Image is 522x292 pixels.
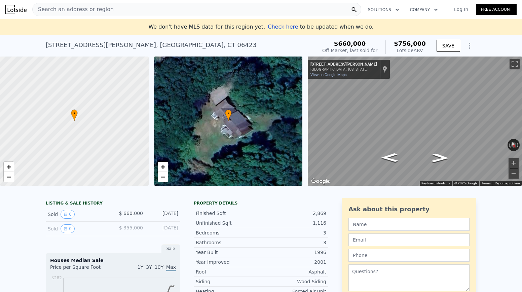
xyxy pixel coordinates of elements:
[71,109,78,121] div: •
[261,249,326,256] div: 1996
[166,264,176,271] span: Max
[261,278,326,285] div: Wood Siding
[196,239,261,246] div: Bathrooms
[148,210,178,219] div: [DATE]
[7,162,11,171] span: +
[160,173,165,181] span: −
[363,4,405,16] button: Solutions
[119,211,143,216] span: $ 660,000
[50,264,113,275] div: Price per Square Foot
[394,47,426,54] div: Lotside ARV
[261,259,326,265] div: 2001
[509,158,519,168] button: Zoom in
[148,23,373,31] div: We don't have MLS data for this region yet.
[51,276,62,280] tspan: $282
[405,4,443,16] button: Company
[510,59,520,69] button: Toggle fullscreen view
[61,224,75,233] button: View historical data
[7,173,11,181] span: −
[394,40,426,47] span: $756,000
[196,278,261,285] div: Siding
[160,162,165,171] span: +
[158,162,168,172] a: Zoom in
[495,181,520,185] a: Report a problem
[308,57,522,186] div: Street View
[148,224,178,233] div: [DATE]
[348,218,470,231] input: Name
[382,66,387,73] a: Show location on map
[476,4,517,15] a: Free Account
[348,249,470,262] input: Phone
[119,225,143,230] span: $ 355,000
[48,224,108,233] div: Sold
[50,257,176,264] div: Houses Median Sale
[322,47,377,54] div: Off Market, last sold for
[437,40,460,52] button: SAVE
[310,67,377,72] div: [GEOGRAPHIC_DATA], [US_STATE]
[225,109,232,121] div: •
[268,24,298,30] span: Check here
[310,62,377,67] div: [STREET_ADDRESS][PERSON_NAME]
[509,169,519,179] button: Zoom out
[196,210,261,217] div: Finished Sqft
[508,139,511,151] button: Rotate counterclockwise
[146,264,152,270] span: 3Y
[138,264,143,270] span: 1Y
[348,205,470,214] div: Ask about this property
[309,177,332,186] img: Google
[4,162,14,172] a: Zoom in
[261,239,326,246] div: 3
[33,5,114,13] span: Search an address or region
[423,151,456,165] path: Go Northwest, Beebe Rd
[310,73,347,77] a: View on Google Maps
[46,200,180,207] div: LISTING & SALE HISTORY
[196,220,261,226] div: Unfinished Sqft
[421,181,450,186] button: Keyboard shortcuts
[155,264,163,270] span: 10Y
[516,139,520,151] button: Rotate clockwise
[446,6,476,13] a: Log In
[161,244,180,253] div: Sale
[196,268,261,275] div: Roof
[194,200,328,206] div: Property details
[261,229,326,236] div: 3
[48,210,108,219] div: Sold
[508,139,519,152] button: Reset the view
[225,110,232,116] span: •
[261,268,326,275] div: Asphalt
[261,220,326,226] div: 1,116
[334,40,366,47] span: $660,000
[158,172,168,182] a: Zoom out
[46,40,257,50] div: [STREET_ADDRESS][PERSON_NAME] , [GEOGRAPHIC_DATA] , CT 06423
[4,172,14,182] a: Zoom out
[348,233,470,246] input: Email
[463,39,476,52] button: Show Options
[71,110,78,116] span: •
[374,151,406,164] path: Go East, Beebe Rd
[309,177,332,186] a: Open this area in Google Maps (opens a new window)
[261,210,326,217] div: 2,869
[481,181,491,185] a: Terms
[5,5,27,14] img: Lotside
[308,57,522,186] div: Map
[196,249,261,256] div: Year Built
[61,210,75,219] button: View historical data
[196,229,261,236] div: Bedrooms
[268,23,373,31] div: to be updated when we do.
[196,259,261,265] div: Year Improved
[454,181,477,185] span: © 2025 Google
